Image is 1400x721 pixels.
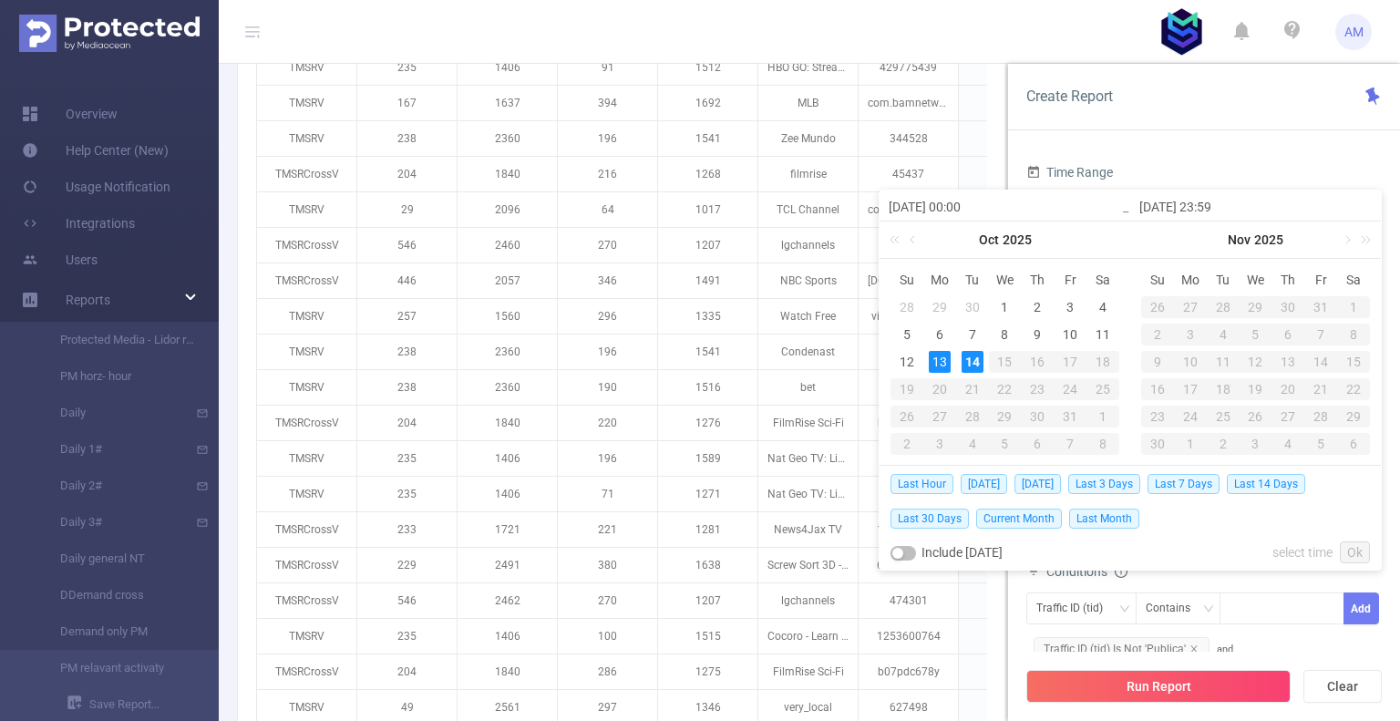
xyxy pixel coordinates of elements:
[1272,535,1333,570] a: select time
[558,86,657,120] p: 394
[956,321,989,348] td: October 7, 2025
[1021,376,1054,403] td: October 23, 2025
[758,86,858,120] p: MLB
[1207,266,1240,294] th: Tue
[1207,403,1240,430] td: November 25, 2025
[1036,593,1116,623] div: Traffic ID (tid)
[1337,378,1370,400] div: 22
[989,266,1022,294] th: Wed
[1304,324,1337,345] div: 7
[357,192,457,227] p: 29
[1174,376,1207,403] td: November 17, 2025
[989,378,1022,400] div: 22
[890,348,923,376] td: October 12, 2025
[1141,321,1174,348] td: November 2, 2025
[1021,272,1054,288] span: Th
[1303,670,1382,703] button: Clear
[890,406,923,427] div: 26
[859,370,958,405] p: 841118013
[859,335,958,369] p: 344528
[859,50,958,85] p: 429775439
[1174,321,1207,348] td: November 3, 2025
[1337,266,1370,294] th: Sat
[22,132,169,169] a: Help Center (New)
[558,192,657,227] p: 64
[890,403,923,430] td: October 26, 2025
[1174,378,1207,400] div: 17
[1344,14,1364,50] span: AM
[1337,430,1370,458] td: December 6, 2025
[959,50,1058,85] p: 8
[959,86,1058,120] p: 4
[890,321,923,348] td: October 5, 2025
[989,348,1022,376] td: October 15, 2025
[1240,351,1272,373] div: 12
[923,266,956,294] th: Mon
[1141,272,1174,288] span: Su
[956,272,989,288] span: Tu
[1304,296,1337,318] div: 31
[1174,351,1207,373] div: 10
[257,192,356,227] p: TMSRV
[1026,670,1291,703] button: Run Report
[956,348,989,376] td: October 14, 2025
[962,296,983,318] div: 30
[1141,266,1174,294] th: Sun
[357,86,457,120] p: 167
[458,228,557,263] p: 2460
[962,324,983,345] div: 7
[558,228,657,263] p: 270
[989,294,1022,321] td: October 1, 2025
[1271,403,1304,430] td: November 27, 2025
[1207,378,1240,400] div: 18
[1337,294,1370,321] td: November 1, 2025
[1240,378,1272,400] div: 19
[257,86,356,120] p: TMSRV
[758,50,858,85] p: HBO GO: Stream with TV Package
[890,378,923,400] div: 19
[36,650,197,686] a: PM relavant activaty
[1271,376,1304,403] td: November 20, 2025
[1174,348,1207,376] td: November 10, 2025
[1240,324,1272,345] div: 5
[1026,296,1048,318] div: 2
[1086,403,1119,430] td: November 1, 2025
[956,378,989,400] div: 21
[1086,272,1119,288] span: Sa
[1174,266,1207,294] th: Mon
[458,157,557,191] p: 1840
[1086,430,1119,458] td: November 8, 2025
[1021,406,1054,427] div: 30
[1026,165,1113,180] span: Time Range
[1026,88,1113,105] span: Create Report
[658,50,757,85] p: 1512
[36,577,197,613] a: DDemand cross
[923,403,956,430] td: October 27, 2025
[22,169,170,205] a: Usage Notification
[956,406,989,427] div: 28
[1059,296,1081,318] div: 3
[658,335,757,369] p: 1541
[1207,324,1240,345] div: 4
[558,406,657,440] p: 220
[890,266,923,294] th: Sun
[1141,376,1174,403] td: November 16, 2025
[758,370,858,405] p: bet
[1304,378,1337,400] div: 21
[959,157,1058,191] p: 4
[977,221,1001,258] a: Oct
[1240,348,1272,376] td: November 12, 2025
[1240,272,1272,288] span: We
[1252,221,1285,258] a: 2025
[1207,376,1240,403] td: November 18, 2025
[956,294,989,321] td: September 30, 2025
[1054,294,1086,321] td: October 3, 2025
[923,348,956,376] td: October 13, 2025
[1174,324,1207,345] div: 3
[1337,376,1370,403] td: November 22, 2025
[859,263,958,298] p: [DOMAIN_NAME]
[1304,403,1337,430] td: November 28, 2025
[923,376,956,403] td: October 20, 2025
[923,406,956,427] div: 27
[1054,348,1086,376] td: October 17, 2025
